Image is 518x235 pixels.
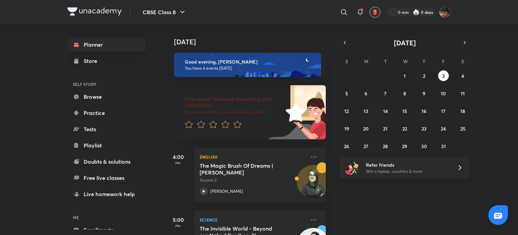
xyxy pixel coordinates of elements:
abbr: Monday [364,58,368,65]
button: October 4, 2025 [457,70,468,81]
button: October 10, 2025 [438,88,449,99]
abbr: Saturday [461,58,464,65]
abbr: October 27, 2025 [364,143,368,149]
abbr: October 11, 2025 [461,90,465,97]
abbr: October 19, 2025 [344,125,349,132]
abbr: October 21, 2025 [383,125,387,132]
abbr: October 13, 2025 [364,108,368,114]
abbr: Friday [442,58,445,65]
img: streak [413,9,420,16]
button: October 14, 2025 [380,105,391,116]
abbr: Wednesday [403,58,408,65]
a: Planner [67,38,146,51]
button: October 17, 2025 [438,105,449,116]
img: referral [345,161,359,174]
button: October 7, 2025 [380,88,391,99]
h5: 5:00 [165,216,192,224]
button: CBSE Class 8 [139,5,191,19]
p: You have 4 events [DATE] [185,66,315,71]
button: [DATE] [349,38,460,47]
button: October 24, 2025 [438,123,449,134]
a: Tests [67,122,146,136]
abbr: October 20, 2025 [363,125,369,132]
button: October 16, 2025 [419,105,429,116]
a: Doubts & solutions [67,155,146,168]
button: October 9, 2025 [419,88,429,99]
button: October 3, 2025 [438,70,449,81]
button: October 25, 2025 [457,123,468,134]
img: Aayush Kumar [439,6,451,18]
button: October 1, 2025 [399,70,410,81]
button: October 23, 2025 [419,123,429,134]
abbr: October 18, 2025 [460,108,465,114]
button: October 26, 2025 [341,141,352,151]
a: Playlist [67,139,146,152]
p: Win a laptop, vouchers & more [366,168,449,174]
a: Free live classes [67,171,146,185]
button: October 28, 2025 [380,141,391,151]
button: October 27, 2025 [361,141,371,151]
abbr: October 26, 2025 [344,143,349,149]
abbr: October 30, 2025 [421,143,427,149]
button: October 12, 2025 [341,105,352,116]
abbr: October 22, 2025 [402,125,407,132]
p: Your word will help make Unacademy better [185,110,283,115]
abbr: October 4, 2025 [461,73,464,79]
abbr: October 7, 2025 [384,90,386,97]
h6: Give us your feedback on learning with Unacademy [185,96,283,108]
h6: ME [67,212,146,223]
img: avatar [372,9,378,15]
abbr: October 12, 2025 [344,108,349,114]
abbr: October 14, 2025 [383,108,388,114]
button: October 20, 2025 [361,123,371,134]
h4: [DATE] [174,38,333,46]
button: October 22, 2025 [399,123,410,134]
abbr: October 9, 2025 [423,90,425,97]
button: October 8, 2025 [399,88,410,99]
img: Avatar [297,169,329,201]
h6: Good evening, [PERSON_NAME] [185,59,315,65]
button: October 19, 2025 [341,123,352,134]
p: English [200,153,306,161]
h5: The Magic Brush Of Dreams | Poorvi [200,162,284,176]
abbr: October 29, 2025 [402,143,407,149]
button: October 18, 2025 [457,105,468,116]
a: Browse [67,90,146,103]
abbr: October 24, 2025 [441,125,446,132]
h6: Refer friends [366,161,449,168]
button: October 5, 2025 [341,88,352,99]
abbr: October 23, 2025 [422,125,427,132]
abbr: October 3, 2025 [442,73,445,79]
abbr: Thursday [423,58,425,65]
p: [PERSON_NAME] [210,188,243,194]
button: October 6, 2025 [361,88,371,99]
abbr: October 10, 2025 [441,90,446,97]
a: Store [67,54,146,68]
p: Session 2 [200,177,306,183]
h6: SELF STUDY [67,78,146,90]
button: October 29, 2025 [399,141,410,151]
abbr: October 2, 2025 [423,73,425,79]
img: feedback_image [263,85,326,139]
p: PM [165,161,192,165]
abbr: October 28, 2025 [383,143,388,149]
button: October 11, 2025 [457,88,468,99]
img: Company Logo [67,7,122,16]
abbr: October 15, 2025 [402,108,407,114]
button: avatar [370,7,380,18]
abbr: Tuesday [384,58,387,65]
img: evening [174,53,321,77]
button: October 21, 2025 [380,123,391,134]
abbr: October 5, 2025 [345,90,348,97]
button: October 15, 2025 [399,105,410,116]
div: Store [84,57,101,65]
abbr: October 16, 2025 [422,108,426,114]
abbr: October 1, 2025 [404,73,406,79]
p: Science [200,216,306,224]
span: [DATE] [394,38,416,47]
abbr: October 25, 2025 [460,125,465,132]
p: PM [165,224,192,228]
a: Practice [67,106,146,120]
h5: 4:00 [165,153,192,161]
button: October 31, 2025 [438,141,449,151]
